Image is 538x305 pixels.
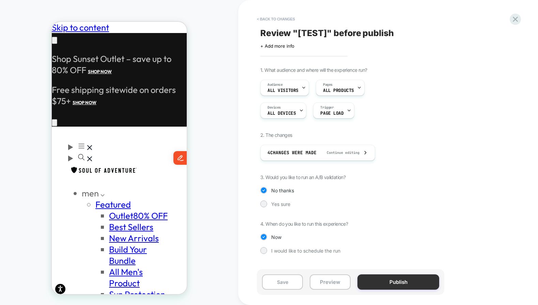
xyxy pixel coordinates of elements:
span: Review " [TEST] " before publish [260,28,394,38]
a: Outlet80% OFF [57,188,116,199]
span: All Visitors [267,88,298,93]
span: I would like to schedule the run [271,248,340,254]
span: Continue editing [320,150,359,155]
span: Audience [267,82,283,87]
span: ALL DEVICES [267,111,296,116]
span: Trigger [320,105,334,110]
span: + Add more info [260,43,294,49]
a: shop now [36,47,60,52]
span: 3. Would you like to run an A/B validation? [260,174,345,180]
span: Page Load [320,111,343,116]
a: Featured [44,177,79,188]
span: 2. The changes [260,132,292,138]
button: Save [262,274,303,290]
span: Yes sure [271,201,290,207]
span: 1. What audience and where will the experience run? [260,67,367,73]
span: No thanks [271,188,294,193]
summary: Search [16,131,119,142]
summary: Menu [16,119,40,131]
span: 80% OFF [81,188,116,199]
span: ALL PRODUCTS [323,88,354,93]
div: men [30,166,119,177]
button: Publish [357,274,439,290]
button: Preview [310,274,351,290]
a: shop now [21,78,45,83]
a: Best Sellers [57,199,102,211]
a: All Men's Product [57,244,91,267]
a: Build Your Bundle [57,222,95,244]
a: Sun Protection [57,267,113,278]
img: Soul of Adventure [16,142,88,155]
span: 4. When do you like to run this experience? [260,221,348,227]
span: Now [271,234,281,240]
iframe: Marker.io feedback button [122,129,136,143]
span: Pages [323,82,333,87]
span: 4 Changes were made [267,150,317,156]
a: Soul of Adventure [16,142,119,157]
a: New Arrivals [57,211,107,222]
span: Devices [267,105,281,110]
button: < Back to changes [253,14,298,25]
